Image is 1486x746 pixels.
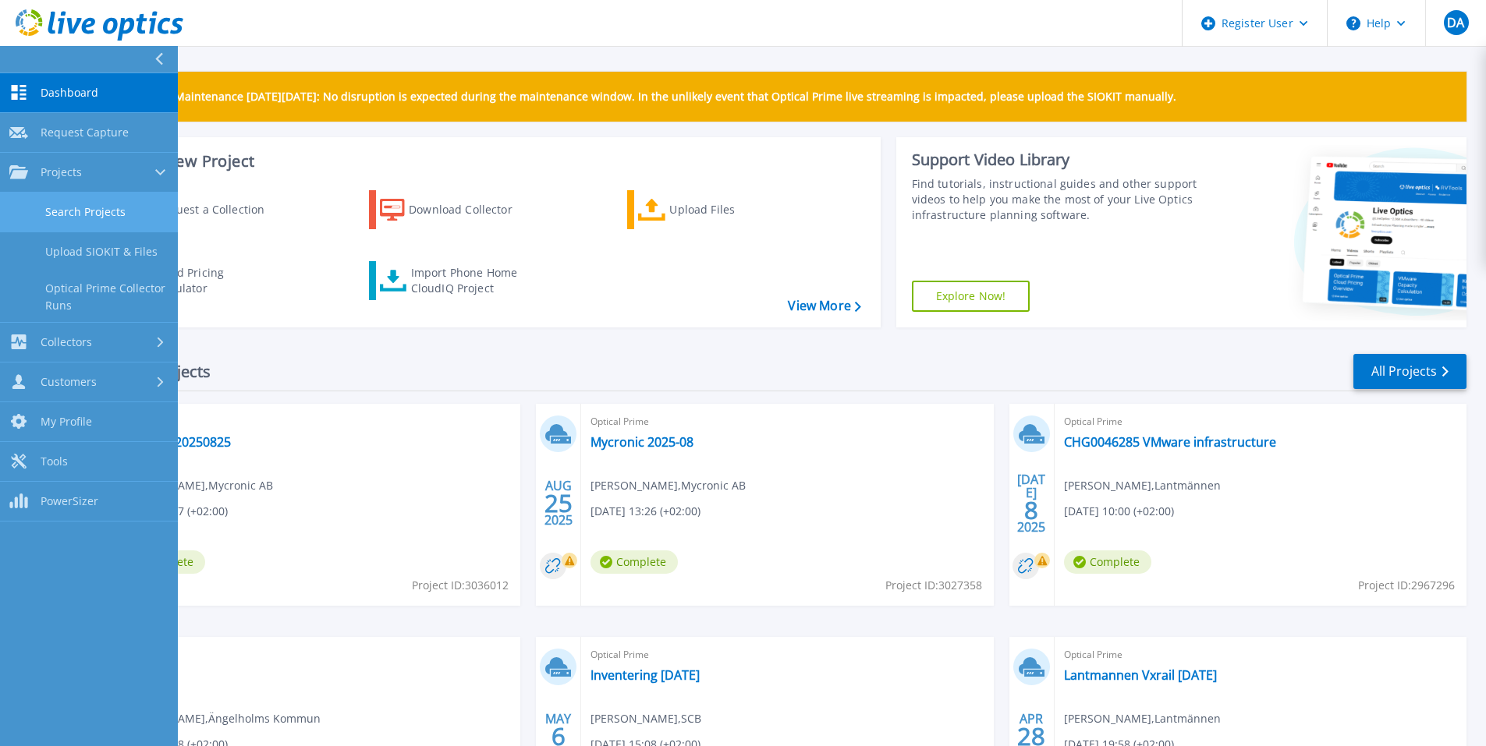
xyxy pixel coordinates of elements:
a: Lantmannen Vxrail [DATE] [1064,667,1217,683]
p: Scheduled Maintenance [DATE][DATE]: No disruption is expected during the maintenance window. In t... [116,90,1176,103]
span: Projects [41,165,82,179]
span: Optical Prime [118,413,511,430]
span: Customers [41,375,97,389]
div: Upload Files [669,194,794,225]
span: Collectors [41,335,92,349]
span: [PERSON_NAME] , Ängelholms Kommun [118,710,321,727]
span: 28 [1017,730,1045,743]
a: Cloud Pricing Calculator [111,261,285,300]
a: Explore Now! [912,281,1030,312]
span: [PERSON_NAME] , Mycronic AB [590,477,746,494]
span: [DATE] 13:26 (+02:00) [590,503,700,520]
div: AUG 2025 [544,475,573,532]
a: Upload Files [627,190,801,229]
a: Inventering [DATE] [590,667,700,683]
span: Optical Prime [590,646,984,663]
a: Request a Collection [111,190,285,229]
div: Find tutorials, instructional guides and other support videos to help you make the most of your L... [912,176,1203,223]
span: [PERSON_NAME] , Lantmännen [1064,477,1221,494]
span: Request Capture [41,126,129,140]
h3: Start a New Project [111,153,860,170]
span: 25 [544,497,573,510]
span: Complete [590,550,678,574]
span: 6 [551,730,566,743]
span: Project ID: 3027358 [885,577,982,594]
span: 8 [1024,504,1038,517]
span: PowerSizer [41,494,98,508]
a: CHG0046285 VMware infrastructure [1064,434,1276,450]
div: Download Collector [409,194,534,225]
span: [DATE] 10:00 (+02:00) [1064,503,1174,520]
div: [DATE] 2025 [1016,475,1046,532]
a: All Projects [1353,354,1466,389]
span: Optical Prime [1064,646,1457,663]
a: Download Collector [369,190,543,229]
span: Project ID: 2967296 [1358,577,1455,594]
span: My Profile [41,415,92,429]
div: Support Video Library [912,150,1203,170]
a: Mycronic 2025-08 [590,434,693,450]
span: Project ID: 3036012 [412,577,509,594]
span: [PERSON_NAME] , Mycronic AB [118,477,273,494]
div: Import Phone Home CloudIQ Project [411,265,533,296]
div: Cloud Pricing Calculator [153,265,278,296]
span: [PERSON_NAME] , Lantmännen [1064,710,1221,727]
span: Optical Prime [590,413,984,430]
a: View More [788,299,860,313]
span: [PERSON_NAME] , SCB [590,710,701,727]
span: Optical Prime [1064,413,1457,430]
span: DA [1447,16,1464,29]
span: Tools [41,454,68,468]
div: Request a Collection [155,194,280,225]
span: Dashboard [41,86,98,100]
span: Optical Prime [118,646,511,663]
span: Complete [1064,550,1151,574]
